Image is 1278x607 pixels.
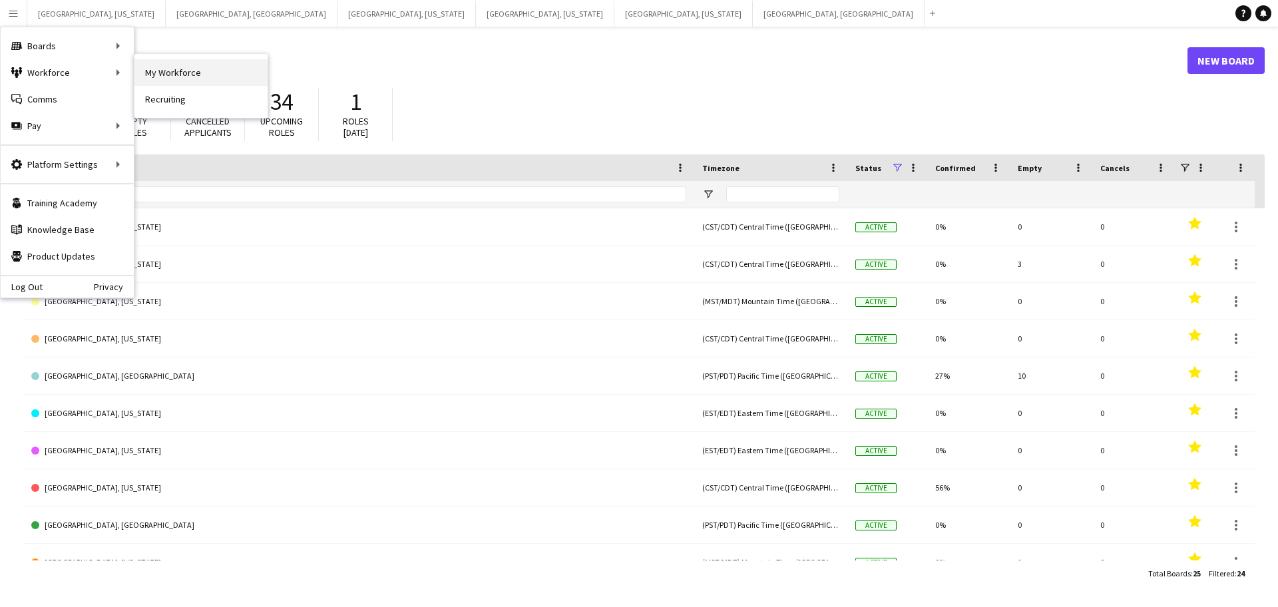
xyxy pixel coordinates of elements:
[1,112,134,139] div: Pay
[134,86,268,112] a: Recruiting
[1,59,134,86] div: Workforce
[31,320,686,357] a: [GEOGRAPHIC_DATA], [US_STATE]
[1010,246,1092,282] div: 3
[476,1,614,27] button: [GEOGRAPHIC_DATA], [US_STATE]
[260,115,303,138] span: Upcoming roles
[1010,357,1092,394] div: 10
[855,371,897,381] span: Active
[1092,208,1175,245] div: 0
[694,357,847,394] div: (PST/PDT) Pacific Time ([GEOGRAPHIC_DATA] & [GEOGRAPHIC_DATA])
[27,1,166,27] button: [GEOGRAPHIC_DATA], [US_STATE]
[1092,544,1175,580] div: 0
[1092,357,1175,394] div: 0
[855,260,897,270] span: Active
[1,33,134,59] div: Boards
[855,446,897,456] span: Active
[1092,469,1175,506] div: 0
[1,282,43,292] a: Log Out
[1010,544,1092,580] div: 1
[1010,283,1092,319] div: 0
[1092,320,1175,357] div: 0
[694,544,847,580] div: (MST/MDT) Mountain Time ([GEOGRAPHIC_DATA] & [GEOGRAPHIC_DATA])
[855,483,897,493] span: Active
[1209,568,1235,578] span: Filtered
[1010,469,1092,506] div: 0
[694,395,847,431] div: (EST/EDT) Eastern Time ([GEOGRAPHIC_DATA] & [GEOGRAPHIC_DATA])
[855,409,897,419] span: Active
[855,297,897,307] span: Active
[1010,395,1092,431] div: 0
[1092,432,1175,469] div: 0
[1187,47,1265,74] a: New Board
[31,544,686,581] a: [GEOGRAPHIC_DATA], [US_STATE]
[1193,568,1201,578] span: 25
[1092,506,1175,543] div: 0
[753,1,925,27] button: [GEOGRAPHIC_DATA], [GEOGRAPHIC_DATA]
[927,506,1010,543] div: 0%
[694,208,847,245] div: (CST/CDT) Central Time ([GEOGRAPHIC_DATA] & [GEOGRAPHIC_DATA])
[855,334,897,344] span: Active
[1148,560,1201,586] div: :
[855,520,897,530] span: Active
[927,544,1010,580] div: 0%
[927,395,1010,431] div: 0%
[1237,568,1245,578] span: 24
[927,208,1010,245] div: 0%
[694,283,847,319] div: (MST/MDT) Mountain Time ([GEOGRAPHIC_DATA] & [GEOGRAPHIC_DATA])
[343,115,369,138] span: Roles [DATE]
[1,86,134,112] a: Comms
[1018,163,1042,173] span: Empty
[31,432,686,469] a: [GEOGRAPHIC_DATA], [US_STATE]
[694,320,847,357] div: (CST/CDT) Central Time ([GEOGRAPHIC_DATA] & [GEOGRAPHIC_DATA])
[1092,246,1175,282] div: 0
[927,283,1010,319] div: 0%
[1,216,134,243] a: Knowledge Base
[337,1,476,27] button: [GEOGRAPHIC_DATA], [US_STATE]
[23,51,1187,71] h1: Boards
[702,188,714,200] button: Open Filter Menu
[694,432,847,469] div: (EST/EDT) Eastern Time ([GEOGRAPHIC_DATA] & [GEOGRAPHIC_DATA])
[726,186,839,202] input: Timezone Filter Input
[134,59,268,86] a: My Workforce
[31,208,686,246] a: [GEOGRAPHIC_DATA], [US_STATE]
[614,1,753,27] button: [GEOGRAPHIC_DATA], [US_STATE]
[694,506,847,543] div: (PST/PDT) Pacific Time ([GEOGRAPHIC_DATA] & [GEOGRAPHIC_DATA])
[31,395,686,432] a: [GEOGRAPHIC_DATA], [US_STATE]
[694,246,847,282] div: (CST/CDT) Central Time ([GEOGRAPHIC_DATA] & [GEOGRAPHIC_DATA])
[184,115,232,138] span: Cancelled applicants
[270,87,293,116] span: 34
[1010,208,1092,245] div: 0
[855,163,881,173] span: Status
[31,283,686,320] a: [GEOGRAPHIC_DATA], [US_STATE]
[31,506,686,544] a: [GEOGRAPHIC_DATA], [GEOGRAPHIC_DATA]
[1010,320,1092,357] div: 0
[350,87,361,116] span: 1
[702,163,740,173] span: Timezone
[1,151,134,178] div: Platform Settings
[55,186,686,202] input: Board name Filter Input
[94,282,134,292] a: Privacy
[1,243,134,270] a: Product Updates
[927,469,1010,506] div: 56%
[31,357,686,395] a: [GEOGRAPHIC_DATA], [GEOGRAPHIC_DATA]
[694,469,847,506] div: (CST/CDT) Central Time ([GEOGRAPHIC_DATA] & [GEOGRAPHIC_DATA])
[927,246,1010,282] div: 0%
[935,163,976,173] span: Confirmed
[1,190,134,216] a: Training Academy
[1092,395,1175,431] div: 0
[855,222,897,232] span: Active
[1010,432,1092,469] div: 0
[1100,163,1130,173] span: Cancels
[1209,560,1245,586] div: :
[166,1,337,27] button: [GEOGRAPHIC_DATA], [GEOGRAPHIC_DATA]
[1148,568,1191,578] span: Total Boards
[855,558,897,568] span: Active
[31,469,686,506] a: [GEOGRAPHIC_DATA], [US_STATE]
[1010,506,1092,543] div: 0
[31,246,686,283] a: [GEOGRAPHIC_DATA], [US_STATE]
[1092,283,1175,319] div: 0
[927,320,1010,357] div: 0%
[927,432,1010,469] div: 0%
[927,357,1010,394] div: 27%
